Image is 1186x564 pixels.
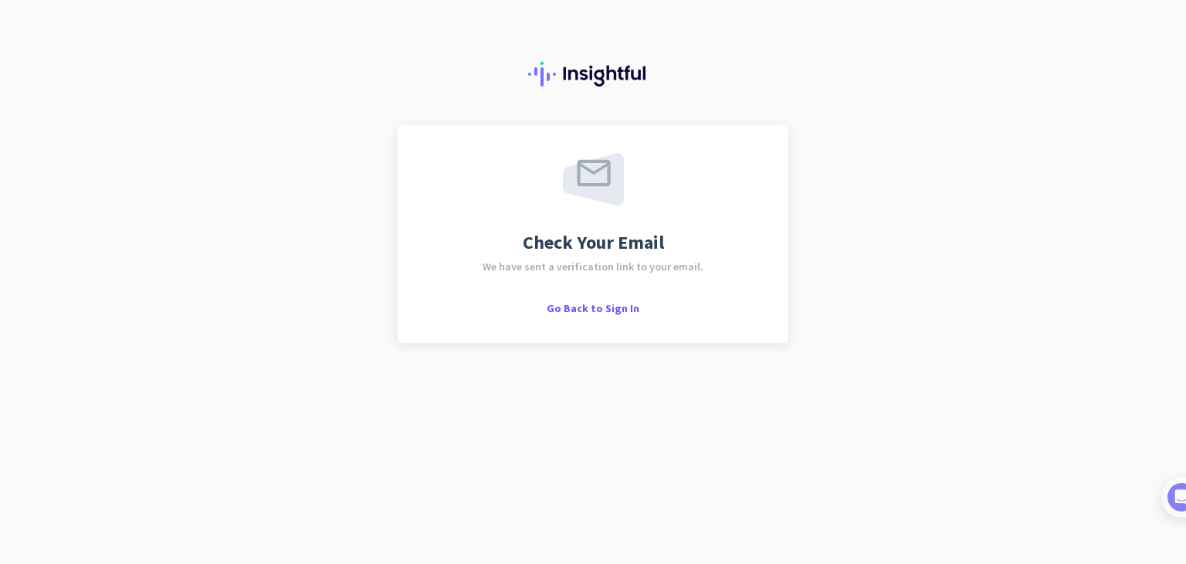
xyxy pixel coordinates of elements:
[483,261,703,272] span: We have sent a verification link to your email.
[523,233,664,252] span: Check Your Email
[528,62,658,87] img: Insightful
[563,153,624,206] img: email-sent
[547,301,639,315] span: Go Back to Sign In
